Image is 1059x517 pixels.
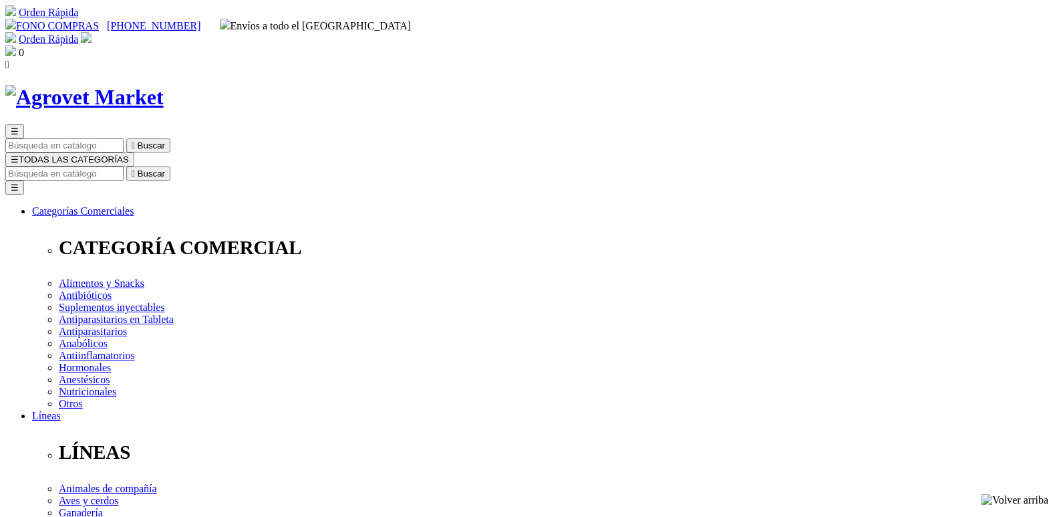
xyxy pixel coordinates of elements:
img: shopping-cart.svg [5,32,16,43]
a: Líneas [32,410,61,421]
img: shopping-bag.svg [5,45,16,56]
img: shopping-cart.svg [5,5,16,16]
img: user.svg [81,32,92,43]
a: Categorías Comerciales [32,205,134,217]
span: ☰ [11,154,19,165]
a: Orden Rápida [19,33,78,45]
a: FONO COMPRAS [5,20,99,31]
a: Suplementos inyectables [59,302,165,313]
a: Alimentos y Snacks [59,278,144,289]
span: 0 [19,47,24,58]
a: Orden Rápida [19,7,78,18]
a: Anabólicos [59,338,108,349]
span: Buscar [138,140,165,150]
a: Nutricionales [59,386,116,397]
span: Envíos a todo el [GEOGRAPHIC_DATA] [220,20,412,31]
i:  [132,140,135,150]
button:  Buscar [126,138,170,152]
i:  [5,59,9,70]
i:  [132,169,135,179]
a: [PHONE_NUMBER] [107,20,200,31]
span: Buscar [138,169,165,179]
a: Aves y cerdos [59,495,118,506]
p: LÍNEAS [59,441,1054,463]
a: Antiinflamatorios [59,350,135,361]
a: Anestésicos [59,374,110,385]
input: Buscar [5,167,124,181]
button: ☰ [5,124,24,138]
img: Volver arriba [981,494,1048,506]
a: Antibióticos [59,290,112,301]
input: Buscar [5,138,124,152]
a: Antiparasitarios en Tableta [59,314,174,325]
span: ☰ [11,126,19,136]
img: phone.svg [5,19,16,29]
img: Agrovet Market [5,85,164,110]
p: CATEGORÍA COMERCIAL [59,237,1054,259]
button:  Buscar [126,167,170,181]
a: Hormonales [59,362,111,373]
img: delivery-truck.svg [220,19,231,29]
button: ☰TODAS LAS CATEGORÍAS [5,152,134,167]
a: Otros [59,398,83,409]
a: Acceda a su cuenta de cliente [81,33,92,45]
a: Antiparasitarios [59,326,127,337]
a: Animales de compañía [59,483,157,494]
button: ☰ [5,181,24,195]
